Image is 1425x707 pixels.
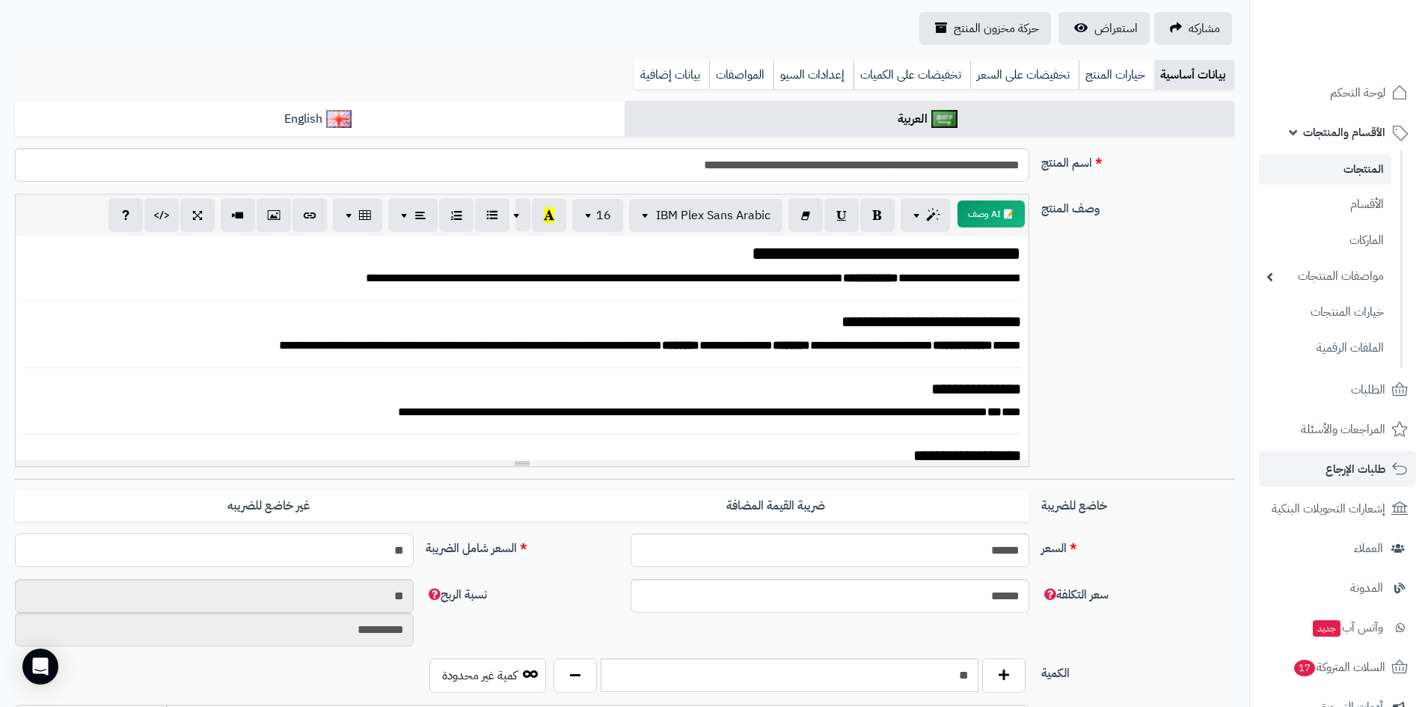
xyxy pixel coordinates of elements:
span: نسبة الربح [426,586,487,604]
a: خيارات المنتج [1079,60,1154,90]
span: وآتس آب [1311,617,1383,638]
img: English [326,110,352,128]
label: الكمية [1035,658,1240,682]
span: الطلبات [1351,379,1385,400]
a: English [15,101,625,138]
a: تخفيضات على الكميات [854,60,970,90]
a: طلبات الإرجاع [1259,451,1416,487]
a: وآتس آبجديد [1259,610,1416,646]
button: 📝 AI وصف [957,201,1025,227]
a: السلات المتروكة17 [1259,649,1416,685]
a: بيانات إضافية [634,60,709,90]
label: السعر شامل الضريبة [420,533,625,557]
span: استعراض [1094,19,1138,37]
button: 16 [572,199,623,232]
label: خاضع للضريبة [1035,491,1240,515]
span: الأقسام والمنتجات [1303,122,1385,143]
span: إشعارات التحويلات البنكية [1272,498,1385,519]
a: المواصفات [709,60,773,90]
div: Open Intercom Messenger [22,649,58,685]
a: الماركات [1259,224,1391,257]
a: الأقسام [1259,189,1391,221]
a: تخفيضات على السعر [970,60,1079,90]
label: اسم المنتج [1035,148,1240,172]
a: إعدادات السيو [773,60,854,90]
a: المراجعات والأسئلة [1259,411,1416,447]
span: سعر التكلفة [1041,586,1109,604]
span: جديد [1313,620,1340,637]
a: لوحة التحكم [1259,75,1416,111]
span: طلبات الإرجاع [1326,459,1385,480]
span: IBM Plex Sans Arabic [656,206,770,224]
a: حركة مخزون المنتج [919,12,1051,45]
a: الطلبات [1259,372,1416,408]
span: المراجعات والأسئلة [1301,419,1385,440]
span: المدونة [1350,578,1383,599]
span: حركة مخزون المنتج [954,19,1039,37]
button: IBM Plex Sans Arabic [629,199,782,232]
a: مشاركه [1154,12,1232,45]
img: العربية [931,110,957,128]
label: وصف المنتج [1035,194,1240,218]
a: خيارات المنتجات [1259,296,1391,328]
label: غير خاضع للضريبه [15,491,522,521]
span: العملاء [1354,538,1383,559]
label: ضريبة القيمة المضافة [522,491,1029,521]
span: 16 [596,206,611,224]
a: المنتجات [1259,154,1391,185]
span: لوحة التحكم [1330,82,1385,103]
a: بيانات أساسية [1154,60,1234,90]
a: استعراض [1058,12,1150,45]
span: مشاركه [1189,19,1220,37]
img: logo-2.png [1323,40,1411,72]
label: السعر [1035,533,1240,557]
a: المدونة [1259,570,1416,606]
a: العربية [625,101,1234,138]
a: مواصفات المنتجات [1259,260,1391,293]
span: السلات المتروكة [1293,657,1385,678]
a: الملفات الرقمية [1259,332,1391,364]
a: إشعارات التحويلات البنكية [1259,491,1416,527]
a: العملاء [1259,530,1416,566]
span: 17 [1294,660,1315,676]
